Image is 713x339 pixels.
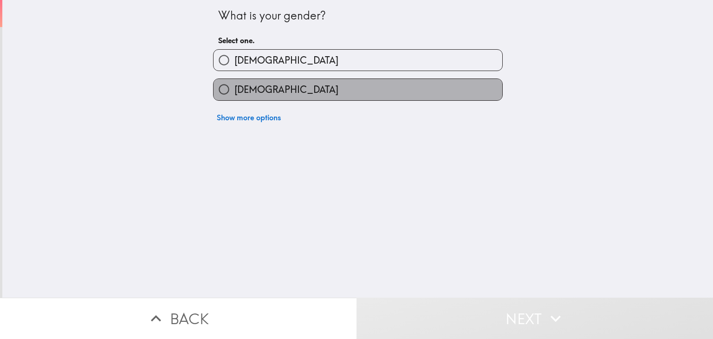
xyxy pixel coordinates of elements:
[356,298,713,339] button: Next
[214,79,502,100] button: [DEMOGRAPHIC_DATA]
[214,50,502,71] button: [DEMOGRAPHIC_DATA]
[213,108,285,127] button: Show more options
[218,35,498,46] h6: Select one.
[218,8,498,24] div: What is your gender?
[234,54,338,67] span: [DEMOGRAPHIC_DATA]
[234,83,338,96] span: [DEMOGRAPHIC_DATA]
